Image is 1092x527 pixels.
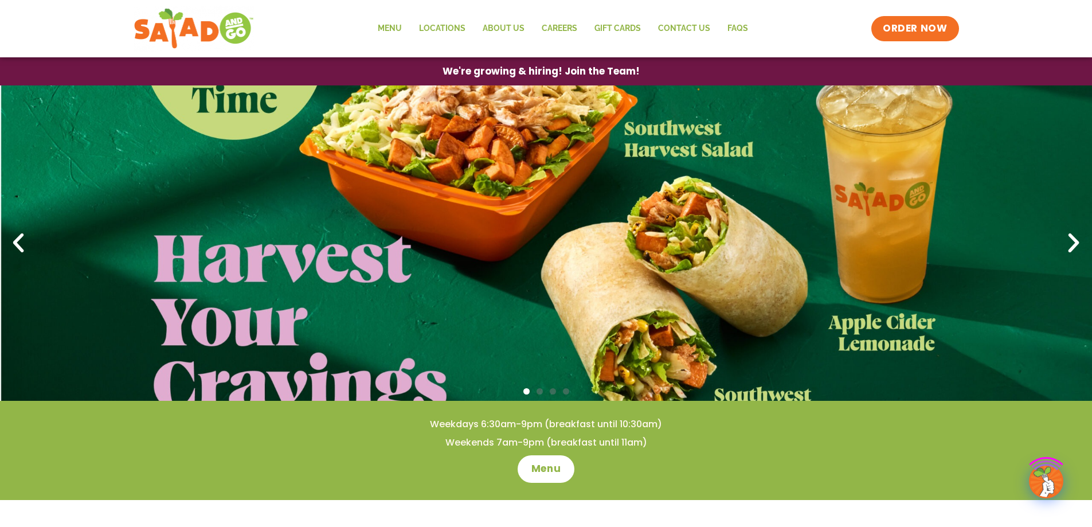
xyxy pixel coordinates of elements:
span: We're growing & hiring! Join the Team! [443,67,640,76]
img: new-SAG-logo-768×292 [134,6,255,52]
a: Menu [518,455,574,483]
span: Go to slide 2 [537,388,543,395]
a: Menu [369,15,410,42]
a: We're growing & hiring! Join the Team! [425,58,657,85]
div: Next slide [1061,231,1086,256]
a: Careers [533,15,586,42]
a: Contact Us [649,15,719,42]
h4: Weekends 7am-9pm (breakfast until 11am) [23,436,1069,449]
span: Menu [531,462,561,476]
a: FAQs [719,15,757,42]
a: About Us [474,15,533,42]
span: Go to slide 4 [563,388,569,395]
span: Go to slide 1 [523,388,530,395]
span: ORDER NOW [883,22,947,36]
a: ORDER NOW [871,16,958,41]
a: GIFT CARDS [586,15,649,42]
div: Previous slide [6,231,31,256]
nav: Menu [369,15,757,42]
span: Go to slide 3 [550,388,556,395]
a: Locations [410,15,474,42]
h4: Weekdays 6:30am-9pm (breakfast until 10:30am) [23,418,1069,431]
